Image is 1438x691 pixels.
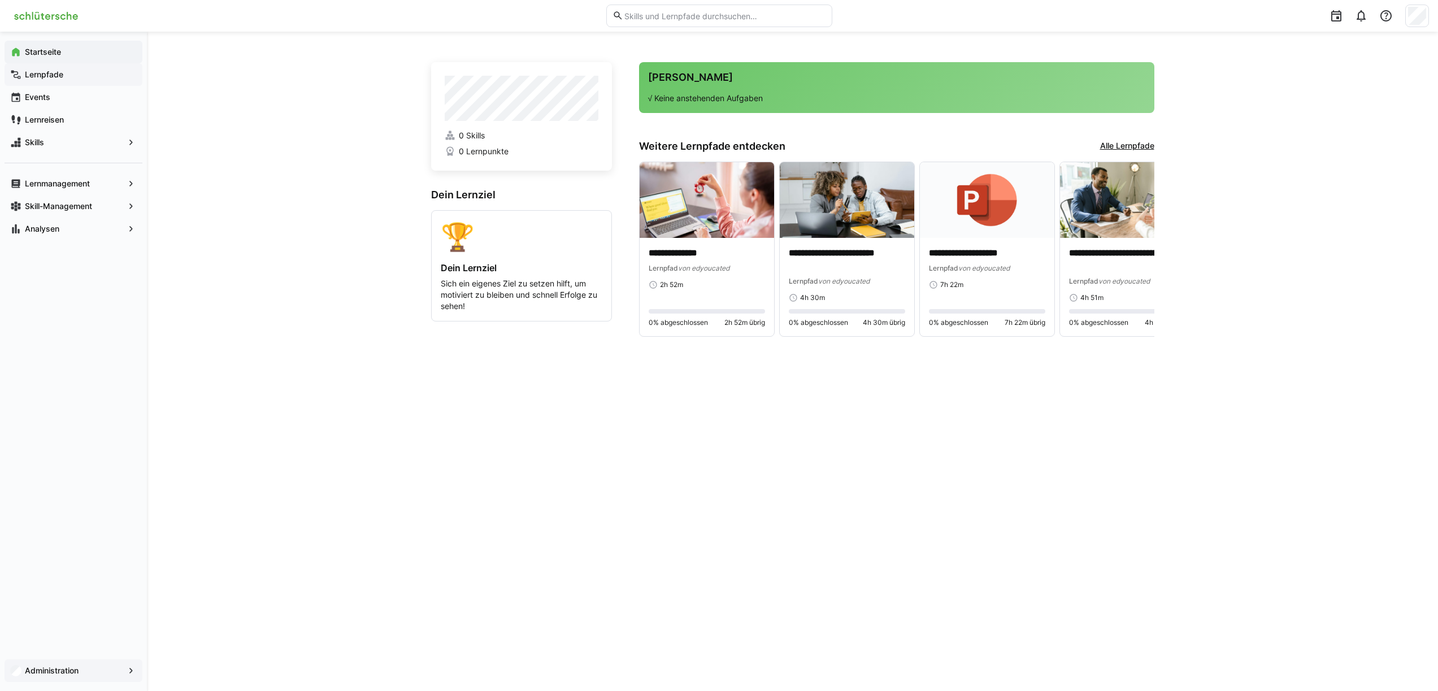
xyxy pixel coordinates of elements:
[1005,318,1045,327] span: 7h 22m übrig
[789,318,848,327] span: 0% abgeschlossen
[441,220,602,253] div: 🏆
[958,264,1010,272] span: von edyoucated
[649,318,708,327] span: 0% abgeschlossen
[459,130,485,141] span: 0 Skills
[660,280,683,289] span: 2h 52m
[640,162,774,238] img: image
[623,11,826,21] input: Skills und Lernpfade durchsuchen…
[940,280,963,289] span: 7h 22m
[724,318,765,327] span: 2h 52m übrig
[445,130,598,141] a: 0 Skills
[639,140,785,153] h3: Weitere Lernpfade entdecken
[649,264,678,272] span: Lernpfad
[441,278,602,312] p: Sich ein eigenes Ziel zu setzen hilft, um motiviert zu bleiben und schnell Erfolge zu sehen!
[863,318,905,327] span: 4h 30m übrig
[648,71,1145,84] h3: [PERSON_NAME]
[648,93,1145,104] p: √ Keine anstehenden Aufgaben
[1060,162,1194,238] img: image
[1069,318,1128,327] span: 0% abgeschlossen
[780,162,914,238] img: image
[431,189,612,201] h3: Dein Lernziel
[1080,293,1104,302] span: 4h 51m
[1145,318,1185,327] span: 4h 51m übrig
[1069,277,1098,285] span: Lernpfad
[459,146,509,157] span: 0 Lernpunkte
[800,293,825,302] span: 4h 30m
[1100,140,1154,153] a: Alle Lernpfade
[1098,277,1150,285] span: von edyoucated
[920,162,1054,238] img: image
[678,264,729,272] span: von edyoucated
[929,264,958,272] span: Lernpfad
[441,262,602,273] h4: Dein Lernziel
[818,277,870,285] span: von edyoucated
[789,277,818,285] span: Lernpfad
[929,318,988,327] span: 0% abgeschlossen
